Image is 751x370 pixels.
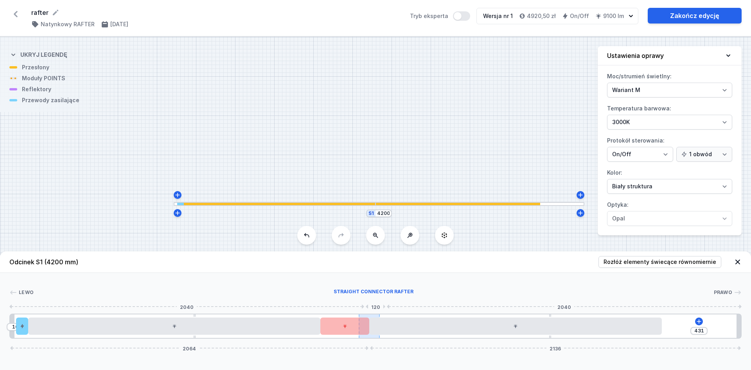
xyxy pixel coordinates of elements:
div: LED opal module 1680mm [28,318,320,335]
h4: On/Off [570,12,589,20]
h4: [DATE] [110,20,128,28]
span: (4200 mm) [44,258,78,266]
div: LED opal module 1680mm [369,318,661,335]
h4: Ukryj legendę [20,51,67,59]
label: Tryb eksperta [410,11,470,21]
label: Kolor: [607,166,732,194]
label: Moc/strumień świetlny: [607,70,732,97]
div: Wersja nr 1 [483,12,513,20]
select: Optyka: [607,211,732,226]
button: Wersja nr 14920,50 złOn/Off9100 lm [476,8,638,24]
h4: 4920,50 zł [527,12,556,20]
button: Edytuj nazwę projektu [52,9,59,16]
input: Wymiar [mm] [9,324,22,330]
span: 120 [368,304,383,309]
label: Temperatura barwowa: [607,102,732,130]
label: Optyka: [607,199,732,226]
h4: 9100 lm [603,12,624,20]
select: Moc/strumień świetlny: [607,83,732,97]
form: rafter [31,8,401,17]
span: 2040 [554,304,574,309]
select: Protokół sterowania: [676,147,732,162]
div: Straight connector RAFTER [34,289,713,296]
select: Temperatura barwowa: [607,115,732,130]
span: Lewo [19,289,34,296]
button: Ustawienia oprawy [598,46,742,65]
div: LED opal module 280mm [320,318,369,335]
span: Prawo [714,289,733,296]
select: Protokół sterowania: [607,147,673,162]
h4: Odcinek S1 [9,257,78,267]
h4: Natynkowy RAFTER [41,20,95,28]
select: Kolor: [607,179,732,194]
div: Hole for power supply cable [16,318,28,335]
input: Wymiar [mm] [377,210,390,217]
label: Protokół sterowania: [607,134,732,162]
input: Wymiar [mm] [693,328,705,334]
button: Ukryj legendę [9,45,67,63]
button: Rozłóż elementy świecące równomiernie [598,256,721,268]
button: Tryb eksperta [453,11,470,21]
span: 2040 [177,304,197,309]
span: Rozłóż elementy świecące równomiernie [604,258,716,266]
button: Dodaj element [695,318,703,325]
h4: Ustawienia oprawy [607,51,664,60]
span: 2136 [546,346,564,350]
a: Zakończ edycję [648,8,742,23]
span: 2064 [180,346,199,350]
